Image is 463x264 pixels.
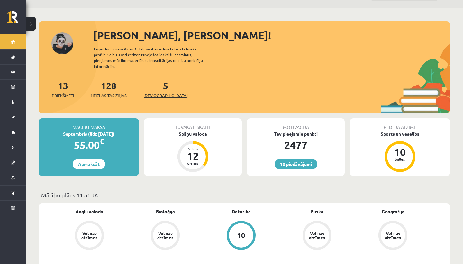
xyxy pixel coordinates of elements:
[144,131,242,137] div: Spāņu valoda
[39,118,139,131] div: Mācību maksa
[39,131,139,137] div: Septembris (līdz [DATE])
[390,147,410,157] div: 10
[183,147,203,151] div: Atlicis
[94,46,214,69] div: Laipni lūgts savā Rīgas 1. Tālmācības vidusskolas skolnieka profilā. Šeit Tu vari redzēt tuvojošo...
[237,232,245,239] div: 10
[143,80,188,99] a: 5[DEMOGRAPHIC_DATA]
[308,231,326,240] div: Vēl nav atzīmes
[76,208,103,215] a: Angļu valoda
[156,208,175,215] a: Bioloģija
[247,131,345,137] div: Tev pieejamie punkti
[144,131,242,173] a: Spāņu valoda Atlicis 12 dienas
[247,137,345,153] div: 2477
[350,118,450,131] div: Pēdējā atzīme
[51,221,127,251] a: Vēl nav atzīmes
[91,80,127,99] a: 128Neizlasītās ziņas
[52,92,74,99] span: Priekšmeti
[73,159,105,169] a: Apmaksāt
[156,231,174,240] div: Vēl nav atzīmes
[355,221,431,251] a: Vēl nav atzīmes
[384,231,402,240] div: Vēl nav atzīmes
[279,221,355,251] a: Vēl nav atzīmes
[350,131,450,173] a: Sports un veselība 10 balles
[183,151,203,161] div: 12
[382,208,404,215] a: Ģeogrāfija
[183,161,203,165] div: dienas
[144,118,242,131] div: Tuvākā ieskaite
[390,157,410,161] div: balles
[93,28,450,43] div: [PERSON_NAME], [PERSON_NAME]!
[52,80,74,99] a: 13Priekšmeti
[203,221,279,251] a: 10
[41,191,448,199] p: Mācību plāns 11.a1 JK
[80,231,98,240] div: Vēl nav atzīmes
[7,11,26,27] a: Rīgas 1. Tālmācības vidusskola
[127,221,203,251] a: Vēl nav atzīmes
[100,137,104,146] span: €
[91,92,127,99] span: Neizlasītās ziņas
[311,208,323,215] a: Fizika
[39,137,139,153] div: 55.00
[350,131,450,137] div: Sports un veselība
[247,118,345,131] div: Motivācija
[232,208,251,215] a: Datorika
[143,92,188,99] span: [DEMOGRAPHIC_DATA]
[275,159,317,169] a: 10 piedāvājumi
